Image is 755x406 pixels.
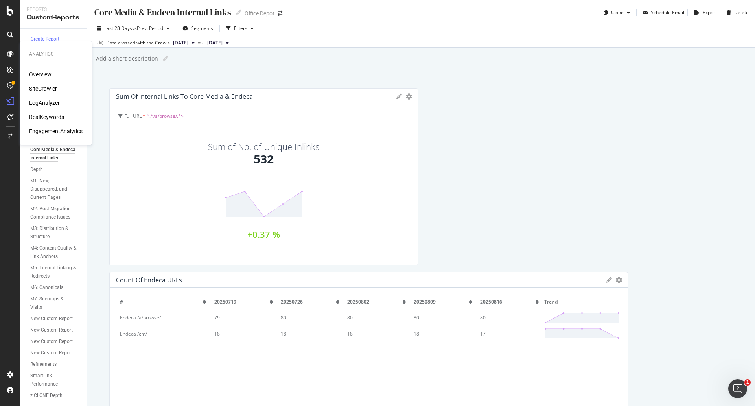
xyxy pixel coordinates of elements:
a: M6: Canonicals [30,284,81,292]
a: Core Media & Endeca Internal Links [30,146,81,162]
div: New Custom Report [30,315,73,323]
button: [DATE] [204,38,232,48]
a: z CLONE Depth [30,391,81,400]
div: M7: Sitemaps & Visits [30,295,74,311]
div: New Custom Report [30,337,73,346]
div: Analytics [29,51,83,57]
a: M7: Sitemaps & Visits [30,295,81,311]
div: Sum of Internal Links to Core Media & Endeca [116,93,253,100]
span: vs [198,39,204,46]
div: Reports [27,6,81,13]
div: z CLONE Depth [30,391,63,400]
span: 2025 Aug. 16th [173,39,188,46]
a: SiteCrawler [29,85,57,93]
span: # [120,298,123,305]
div: M5: Internal Linking & Redirects [30,264,76,280]
td: 80 [277,310,343,326]
div: gear [616,277,622,283]
div: arrow-right-arrow-left [278,11,282,16]
span: 20250809 [414,298,436,305]
a: Overview [29,70,52,78]
i: Edit report name [236,10,241,15]
div: Sum of Internal Links to Core Media & EndecageargearFull URL = ^.*/a/browse/.*$Sum of No. of Uniq... [109,88,418,265]
div: Add a short description [95,55,158,63]
td: 18 [210,326,277,341]
div: Filters [234,25,247,32]
span: 20250802 [347,298,369,305]
div: New Custom Report [30,349,73,357]
a: Depth [30,165,81,174]
span: Trend [544,298,558,305]
td: Endeca /cm/ [116,326,210,341]
td: 18 [277,326,343,341]
div: 532 [254,151,274,168]
div: Schedule Email [651,9,684,16]
button: [DATE] [170,38,198,48]
td: 79 [210,310,277,326]
div: Office Depot [245,9,274,17]
div: M4: Content Quality & Link Anchors [30,244,77,261]
a: SmartLink Performance [30,372,81,388]
span: vs Prev. Period [132,25,163,32]
div: M3: Distribution & Structure [30,224,75,241]
a: New Custom Report [30,315,81,323]
a: EngagementAnalytics [29,127,83,135]
div: gear [406,94,412,99]
a: M4: Content Quality & Link Anchors [30,244,81,261]
div: Core Media & Endeca Internal Links [94,6,231,19]
button: Last 28 DaysvsPrev. Period [94,22,173,35]
button: Filters [223,22,257,35]
div: Clone [611,9,624,16]
a: M3: Distribution & Structure [30,224,81,241]
div: Data crossed with the Crawls [106,39,170,46]
a: M1: New, Disappeared, and Current Pages [30,177,81,202]
div: Core Media & Endeca Internal Links [30,146,77,162]
span: 20250719 [214,298,236,305]
div: M6: Canonicals [30,284,63,292]
span: 20250726 [281,298,303,305]
a: New Custom Report [30,337,81,346]
div: +0.37 % [247,230,280,238]
span: Last 28 Days [104,25,132,32]
button: Segments [179,22,216,35]
div: SmartLink Performance [30,372,74,388]
div: + Create Report [27,35,59,43]
span: 2025 Jul. 19th [207,39,223,46]
div: Delete [734,9,749,16]
div: Depth [30,165,43,174]
span: 1 [744,379,751,386]
td: 80 [343,310,410,326]
span: ^.*/a/browse/.*$ [147,113,184,119]
button: Delete [724,6,749,19]
a: RealKeywords [29,113,64,121]
span: Segments [191,25,213,32]
a: + Create Report [27,35,81,43]
a: LogAnalyzer [29,99,60,107]
td: 80 [476,310,543,326]
button: Clone [600,6,633,19]
button: Schedule Email [640,6,684,19]
div: New Custom Report [30,326,73,334]
iframe: Intercom live chat [728,379,747,398]
td: Endeca /a/browse/ [116,310,210,326]
i: Edit report name [163,56,168,61]
td: 18 [343,326,410,341]
div: CustomReports [27,13,81,22]
span: 20250816 [480,298,502,305]
div: Refinements [30,360,57,369]
span: Full URL [124,113,142,119]
a: Refinements [30,360,81,369]
td: 18 [410,326,476,341]
div: Sum of No. of Unique Inlinks [208,142,319,151]
a: M5: Internal Linking & Redirects [30,264,81,280]
div: M2: Post Migration Compliance Issues [30,205,77,221]
td: 17 [476,326,543,341]
a: New Custom Report [30,326,81,334]
span: = [143,113,145,119]
a: New Custom Report [30,349,81,357]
